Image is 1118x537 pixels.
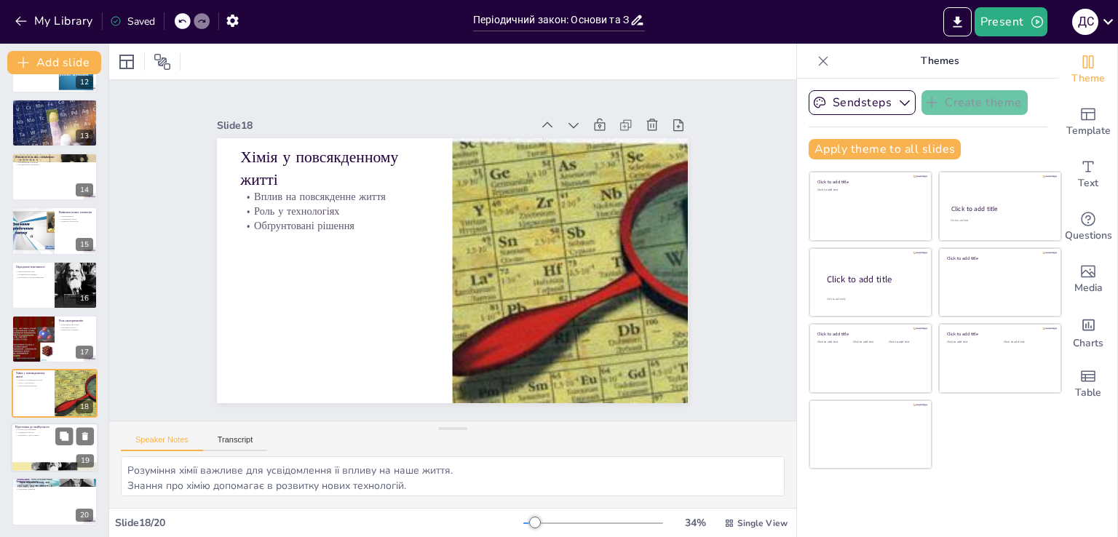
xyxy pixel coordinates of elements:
button: Delete Slide [76,427,94,445]
p: Обґрунтовані рішення [16,383,50,386]
div: 14 [12,153,98,201]
div: Add charts and graphs [1059,306,1117,358]
p: Важливість для експериментів [16,276,50,279]
div: Add images, graphics, shapes or video [1059,253,1117,306]
div: Click to add text [817,341,850,344]
div: 14 [76,183,93,196]
div: Click to add text [817,188,921,192]
div: Slide 18 [231,95,544,141]
div: Click to add text [889,341,921,344]
div: Click to add title [951,204,1048,213]
div: 18 [76,400,93,413]
button: Present [975,7,1047,36]
p: Підтримка навчання [16,488,93,491]
div: Add a table [1059,358,1117,410]
textarea: Розуміння хімії важливе для усвідомлення її впливу на наше життя. Знання про хімію допомагає в ро... [121,456,785,496]
p: Зміна властивостей [16,270,50,273]
div: 20 [12,477,98,525]
p: Передбачення реакцій [16,273,50,276]
button: Add slide [7,51,101,74]
div: 18 [12,369,98,417]
div: Click to add text [951,219,1047,223]
div: Click to add text [947,341,993,344]
span: Media [1074,280,1103,296]
p: Хімія у повсякденному житті [248,124,440,188]
p: Themes [835,44,1044,79]
div: 15 [12,207,98,255]
button: Apply theme to all slides [809,139,961,159]
span: Single View [737,517,788,529]
p: Хімія у повсякденному житті [16,370,50,378]
button: My Library [11,9,99,33]
p: Класифікація елементів [16,161,93,164]
p: Роль експериментів [59,319,93,323]
div: 17 [76,346,93,359]
button: Duplicate Slide [55,427,73,445]
p: Взаємодія елементів [16,107,93,110]
span: Template [1066,123,1111,139]
div: Click to add body [827,298,919,301]
p: Роль у технологіях [245,182,435,216]
div: 20 [76,509,93,522]
button: Sendsteps [809,90,916,115]
p: Нові відкриття [59,215,93,218]
div: 13 [12,99,98,147]
span: Questions [1065,228,1112,244]
p: Розвиток технологій [59,220,93,223]
p: Взаємозв'язок між елементами [16,155,93,159]
div: 19 [11,423,98,472]
p: Роль у технологіях [16,381,50,384]
p: Структурована інформація [16,104,93,107]
div: Click to add text [853,341,886,344]
input: Insert title [473,9,630,31]
p: Обґрунтовані рішення [244,196,433,231]
div: 17 [12,315,98,363]
div: 12 [76,76,93,89]
p: Підтвердження теорії [59,323,93,326]
p: Перевірка гіпотез [59,326,93,329]
div: Click to add title [817,179,921,185]
div: 15 [76,238,93,251]
span: Table [1075,385,1101,401]
p: Академічна кар'єра [15,431,94,434]
span: Position [154,53,171,71]
div: 19 [76,454,94,467]
span: Charts [1073,335,1103,351]
p: Періодичні властивості [16,264,50,268]
div: Get real-time input from your audience [1059,201,1117,253]
p: Можливості для розвитку [15,434,94,437]
div: Add text boxes [1059,148,1117,201]
div: 16 [76,292,93,305]
p: Завершення уроку [16,480,93,484]
div: Saved [110,15,155,28]
div: 13 [76,130,93,143]
div: Change the overall theme [1059,44,1117,96]
div: Add ready made slides [1059,96,1117,148]
button: Д С [1072,7,1098,36]
div: Slide 18 / 20 [115,516,523,530]
button: Transcript [203,435,268,451]
button: Create theme [921,90,1028,115]
div: 34 % [678,516,713,530]
div: 16 [12,261,98,309]
p: Вплив на повсякденне життя [16,378,50,381]
span: Text [1078,175,1098,191]
p: Передбачення поведінки [16,164,93,167]
div: Click to add title [817,331,921,337]
p: Основи для навчання [15,429,94,431]
p: Вивчення нових елементів [59,210,93,215]
div: Д С [1072,9,1098,35]
button: Export to PowerPoint [943,7,972,36]
p: Важливість для навчання [16,109,93,112]
p: Підготовка до майбутнього [15,425,94,429]
p: Практичне навчання [59,329,93,332]
p: Спільні властивості [16,158,93,161]
p: Розширення знань [59,218,93,220]
p: Вплив на повсякденне життя [247,167,436,202]
button: Speaker Notes [121,435,203,451]
div: Click to add title [827,274,920,286]
div: Click to add title [947,255,1051,260]
p: Періодична система елементів [16,100,93,105]
div: Click to add title [947,331,1051,337]
p: Застосування знань [16,485,93,488]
